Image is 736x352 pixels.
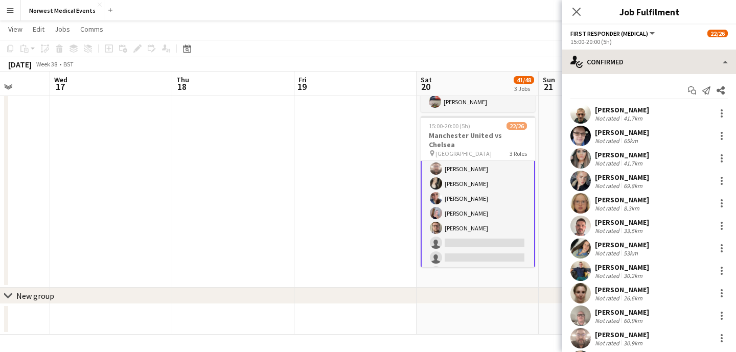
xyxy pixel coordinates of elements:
[595,114,622,122] div: Not rated
[562,50,736,74] div: Confirmed
[55,25,70,34] span: Jobs
[29,22,49,36] a: Edit
[595,105,649,114] div: [PERSON_NAME]
[622,294,645,302] div: 26.6km
[175,81,189,92] span: 18
[541,81,555,92] span: 21
[595,227,622,234] div: Not rated
[595,294,622,302] div: Not rated
[570,30,648,37] span: First Responder (Medical)
[595,263,649,272] div: [PERSON_NAME]
[54,75,67,84] span: Wed
[595,339,622,347] div: Not rated
[21,1,104,20] button: Norwest Medical Events
[429,122,470,130] span: 15:00-20:00 (5h)
[298,75,307,84] span: Fri
[543,75,555,84] span: Sun
[622,272,645,279] div: 30.2km
[622,204,641,212] div: 8.3km
[514,85,534,92] div: 3 Jobs
[63,60,74,68] div: BST
[595,272,622,279] div: Not rated
[419,81,432,92] span: 20
[595,330,649,339] div: [PERSON_NAME]
[595,249,622,257] div: Not rated
[595,240,649,249] div: [PERSON_NAME]
[435,150,492,157] span: [GEOGRAPHIC_DATA]
[562,5,736,18] h3: Job Fulfilment
[622,339,645,347] div: 30.9km
[622,249,640,257] div: 53km
[421,116,535,267] app-job-card: 15:00-20:00 (5h)22/26Manchester United vs Chelsea [GEOGRAPHIC_DATA]3 Roles[PERSON_NAME][PERSON_NA...
[595,285,649,294] div: [PERSON_NAME]
[8,59,32,69] div: [DATE]
[507,122,527,130] span: 22/26
[4,22,27,36] a: View
[33,25,44,34] span: Edit
[595,182,622,190] div: Not rated
[622,137,640,145] div: 65km
[53,81,67,92] span: 17
[570,38,728,45] div: 15:00-20:00 (5h)
[622,227,645,234] div: 33.5km
[16,291,54,301] div: New group
[595,159,622,167] div: Not rated
[595,218,649,227] div: [PERSON_NAME]
[421,75,432,84] span: Sat
[421,131,535,149] h3: Manchester United vs Chelsea
[595,204,622,212] div: Not rated
[707,30,728,37] span: 22/26
[595,137,622,145] div: Not rated
[570,30,656,37] button: First Responder (Medical)
[51,22,74,36] a: Jobs
[297,81,307,92] span: 19
[34,60,59,68] span: Week 38
[622,317,645,324] div: 60.9km
[622,114,645,122] div: 41.7km
[595,317,622,324] div: Not rated
[622,159,645,167] div: 41.7km
[595,128,649,137] div: [PERSON_NAME]
[595,173,649,182] div: [PERSON_NAME]
[514,76,534,84] span: 41/48
[595,195,649,204] div: [PERSON_NAME]
[76,22,107,36] a: Comms
[176,75,189,84] span: Thu
[622,182,645,190] div: 69.8km
[8,25,22,34] span: View
[510,150,527,157] span: 3 Roles
[80,25,103,34] span: Comms
[595,308,649,317] div: [PERSON_NAME]
[595,150,649,159] div: [PERSON_NAME]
